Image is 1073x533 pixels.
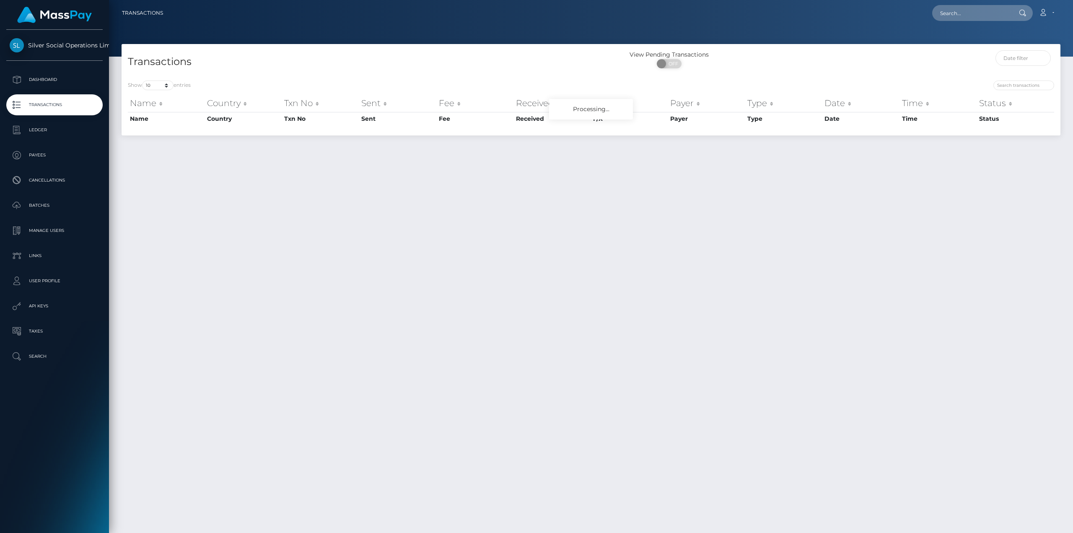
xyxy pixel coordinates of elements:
th: Fee [437,95,514,112]
th: Date [822,112,899,125]
th: Sent [359,95,436,112]
a: Taxes [6,321,103,342]
th: Txn No [282,112,359,125]
span: OFF [661,59,682,68]
p: Cancellations [10,174,99,187]
p: Ledger [10,124,99,136]
p: API Keys [10,300,99,312]
a: Batches [6,195,103,216]
label: Show entries [128,81,191,90]
th: F/X [591,95,668,112]
p: Batches [10,199,99,212]
input: Search transactions [993,81,1054,90]
a: Ledger [6,120,103,140]
th: Type [745,95,822,112]
p: Transactions [10,99,99,111]
p: Payees [10,149,99,161]
a: Cancellations [6,170,103,191]
th: Time [900,95,977,112]
th: Txn No [282,95,359,112]
h4: Transactions [128,55,585,69]
a: Transactions [6,94,103,115]
input: Search... [932,5,1011,21]
th: Country [205,112,282,125]
th: Received [514,95,591,112]
th: Payer [668,95,745,112]
th: Date [822,95,899,112]
th: Type [745,112,822,125]
a: API Keys [6,296,103,317]
th: Name [128,112,205,125]
th: Name [128,95,205,112]
img: Silver Social Operations Limited [10,38,24,52]
a: Transactions [122,4,163,22]
p: Search [10,350,99,363]
p: User Profile [10,275,99,287]
p: Links [10,250,99,262]
th: Sent [359,112,436,125]
p: Taxes [10,325,99,338]
th: Received [514,112,591,125]
img: MassPay Logo [17,7,92,23]
a: Payees [6,145,103,166]
th: Time [900,112,977,125]
p: Manage Users [10,224,99,237]
a: Links [6,245,103,266]
th: Country [205,95,282,112]
p: Dashboard [10,73,99,86]
input: Date filter [995,50,1051,66]
a: Dashboard [6,69,103,90]
th: Status [977,112,1054,125]
div: View Pending Transactions [591,50,747,59]
th: Payer [668,112,745,125]
span: Silver Social Operations Limited [6,42,103,49]
a: User Profile [6,270,103,291]
div: Processing... [549,99,633,120]
th: Fee [437,112,514,125]
th: Status [977,95,1054,112]
select: Showentries [142,81,174,90]
a: Manage Users [6,220,103,241]
a: Search [6,346,103,367]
